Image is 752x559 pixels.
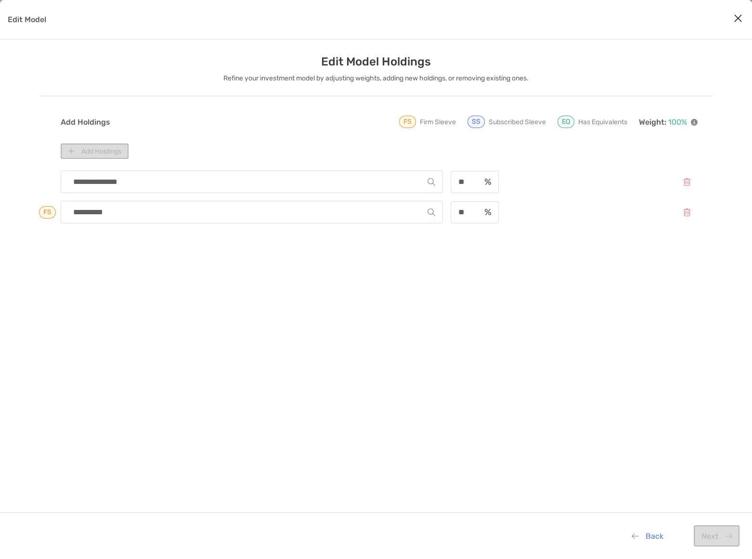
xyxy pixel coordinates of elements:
[668,117,687,127] span: 100 %
[61,116,110,128] p: Add Holdings
[472,118,480,125] p: SS
[428,208,435,216] img: Search Icon
[489,116,546,128] p: Subscribed Sleeve
[731,12,745,26] button: Close modal
[484,178,491,185] img: input icon
[43,209,52,216] p: FS
[484,208,491,216] img: input icon
[578,116,627,128] p: Has Equivalents
[223,72,529,84] p: Refine your investment model by adjusting weights, adding new holdings, or removing existing ones.
[624,525,671,546] button: Back
[321,55,431,68] h3: Edit Model Holdings
[428,178,435,186] img: Search Icon
[420,116,456,128] p: Firm Sleeve
[562,118,570,125] p: EQ
[403,118,412,125] p: FS
[8,13,46,26] p: Edit Model
[639,116,698,128] p: Weight:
